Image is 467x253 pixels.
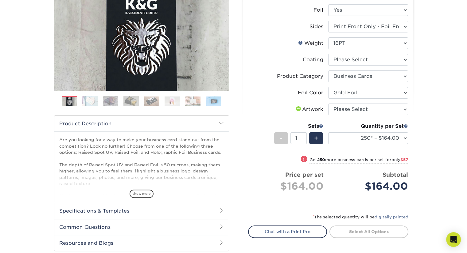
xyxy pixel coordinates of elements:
[309,23,323,30] div: Sides
[391,157,408,162] span: only
[123,96,139,106] img: Business Cards 04
[277,73,323,80] div: Product Category
[303,56,323,63] div: Coating
[309,157,408,164] small: Get more business cards per set for
[295,106,323,113] div: Artwork
[54,219,229,235] h2: Common Questions
[400,157,408,162] span: $57
[54,235,229,251] h2: Resources and Blogs
[328,123,408,130] div: Quantity per Set
[130,190,154,198] span: show more
[103,96,118,106] img: Business Cards 03
[54,116,229,131] h2: Product Description
[144,96,159,106] img: Business Cards 05
[317,157,325,162] strong: 250
[313,6,323,14] div: Foil
[185,96,200,106] img: Business Cards 07
[248,225,327,238] a: Chat with a Print Pro
[333,179,408,194] div: $164.00
[313,215,408,219] small: The selected quantity will be
[253,179,324,194] div: $164.00
[446,232,461,247] div: Open Intercom Messenger
[303,156,305,163] span: !
[314,134,318,143] span: +
[62,94,77,109] img: Business Cards 01
[274,123,323,130] div: Sets
[329,225,408,238] a: Select All Options
[206,96,221,106] img: Business Cards 08
[375,215,408,219] a: digitally printed
[383,171,408,178] strong: Subtotal
[54,203,229,219] h2: Specifications & Templates
[280,134,282,143] span: -
[82,96,98,106] img: Business Cards 02
[298,89,323,96] div: Foil Color
[285,171,324,178] strong: Price per set
[298,40,323,47] div: Weight
[165,96,180,106] img: Business Cards 06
